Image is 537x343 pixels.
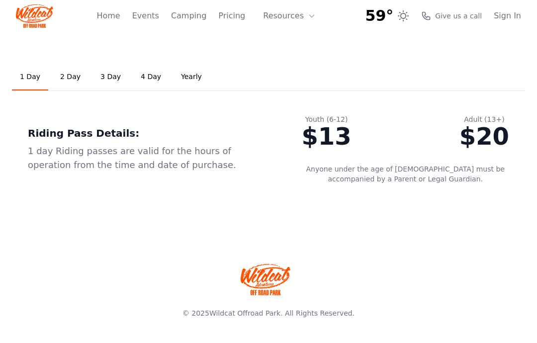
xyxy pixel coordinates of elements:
[171,10,206,22] a: Camping
[301,164,509,184] p: Anyone under the age of [DEMOGRAPHIC_DATA] must be accompanied by a Parent or Legal Guardian.
[16,4,53,28] img: Wildcat Logo
[52,64,89,90] a: 2 Day
[182,309,355,317] span: © 2025 . All Rights Reserved.
[28,126,269,140] div: Riding Pass Details:
[173,64,210,90] a: Yearly
[133,64,169,90] a: 4 Day
[459,124,509,148] div: $20
[241,263,290,295] img: Wildcat Offroad park
[459,114,509,124] div: Adult (13+)
[257,6,322,26] button: Resources
[132,10,159,22] a: Events
[96,10,120,22] a: Home
[218,10,245,22] a: Pricing
[365,7,394,25] span: 59°
[494,10,521,22] a: Sign In
[301,124,351,148] div: $13
[301,114,351,124] div: Youth (6-12)
[28,144,269,172] div: 1 day Riding passes are valid for the hours of operation from the time and date of purchase.
[92,64,129,90] a: 3 Day
[12,64,48,90] a: 1 Day
[435,11,482,21] span: Give us a call
[421,11,482,21] a: Give us a call
[209,309,280,317] a: Wildcat Offroad Park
